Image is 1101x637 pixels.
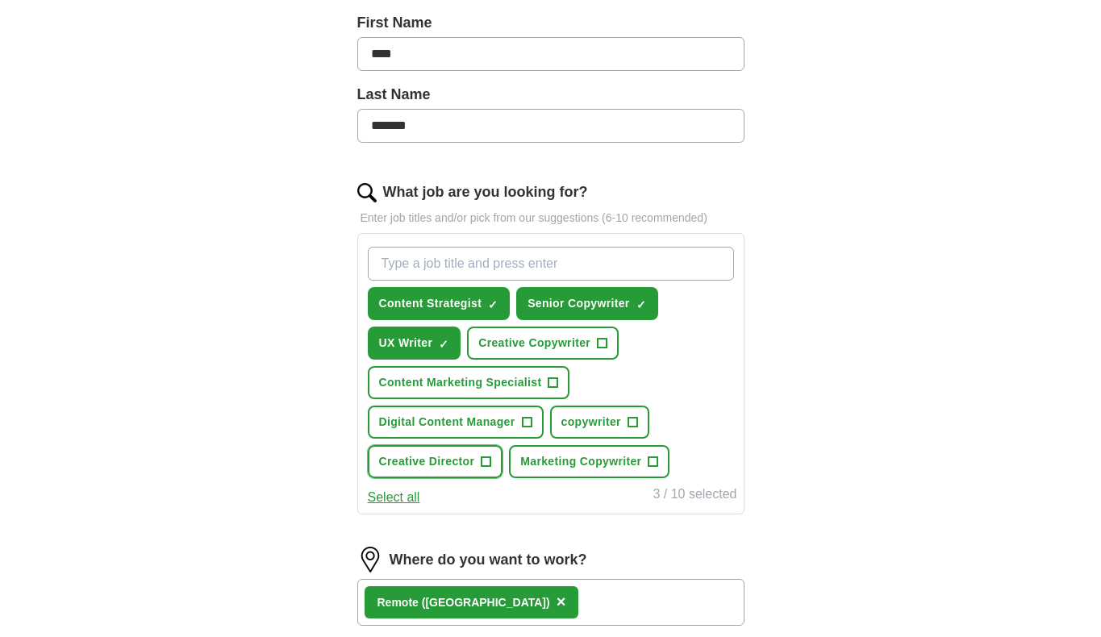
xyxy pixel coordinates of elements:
button: × [557,590,566,614]
button: Senior Copywriter✓ [516,287,658,320]
span: Content Marketing Specialist [379,374,542,391]
span: ✓ [439,338,448,351]
span: × [557,593,566,610]
span: Creative Copywriter [478,335,590,352]
label: What job are you looking for? [383,181,588,203]
span: ✓ [636,298,646,311]
span: ✓ [488,298,498,311]
label: Where do you want to work? [390,549,587,571]
span: Creative Director [379,453,475,470]
label: First Name [357,12,744,34]
button: copywriter [550,406,649,439]
label: Last Name [357,84,744,106]
span: Senior Copywriter [528,295,630,312]
button: Digital Content Manager [368,406,544,439]
span: copywriter [561,414,621,431]
img: location.png [357,547,383,572]
span: Content Strategist [379,295,482,312]
div: 3 / 10 selected [653,485,736,507]
button: Select all [368,488,420,507]
button: UX Writer✓ [368,327,461,360]
button: Creative Copywriter [467,327,619,360]
button: Content Marketing Specialist [368,366,570,399]
p: Enter job titles and/or pick from our suggestions (6-10 recommended) [357,210,744,227]
button: Content Strategist✓ [368,287,511,320]
img: search.png [357,183,377,202]
button: Marketing Copywriter [509,445,669,478]
input: Type a job title and press enter [368,247,734,281]
span: UX Writer [379,335,433,352]
button: Creative Director [368,445,503,478]
span: Marketing Copywriter [520,453,641,470]
span: Digital Content Manager [379,414,515,431]
div: Remote ([GEOGRAPHIC_DATA]) [377,594,550,611]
